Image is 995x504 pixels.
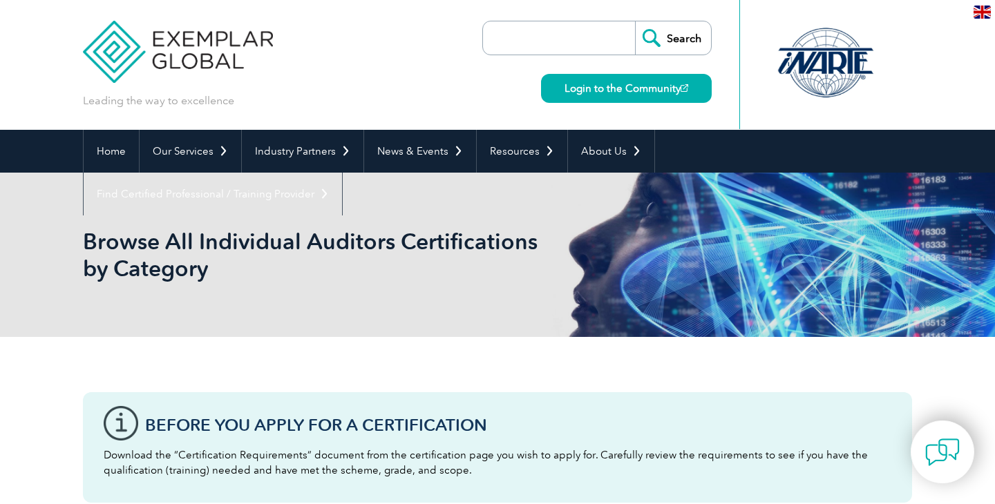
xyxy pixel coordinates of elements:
img: open_square.png [681,84,688,92]
a: About Us [568,130,654,173]
a: Our Services [140,130,241,173]
a: Find Certified Professional / Training Provider [84,173,342,215]
a: Login to the Community [541,74,712,103]
img: en [974,6,991,19]
a: Resources [477,130,567,173]
h3: Before You Apply For a Certification [145,416,891,434]
a: Industry Partners [242,130,363,173]
p: Leading the way to excellence [83,93,234,108]
p: Download the “Certification Requirements” document from the certification page you wish to apply ... [104,447,891,478]
a: News & Events [364,130,476,173]
a: Home [84,130,139,173]
h1: Browse All Individual Auditors Certifications by Category [83,228,614,282]
img: contact-chat.png [925,435,960,469]
input: Search [635,21,711,55]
